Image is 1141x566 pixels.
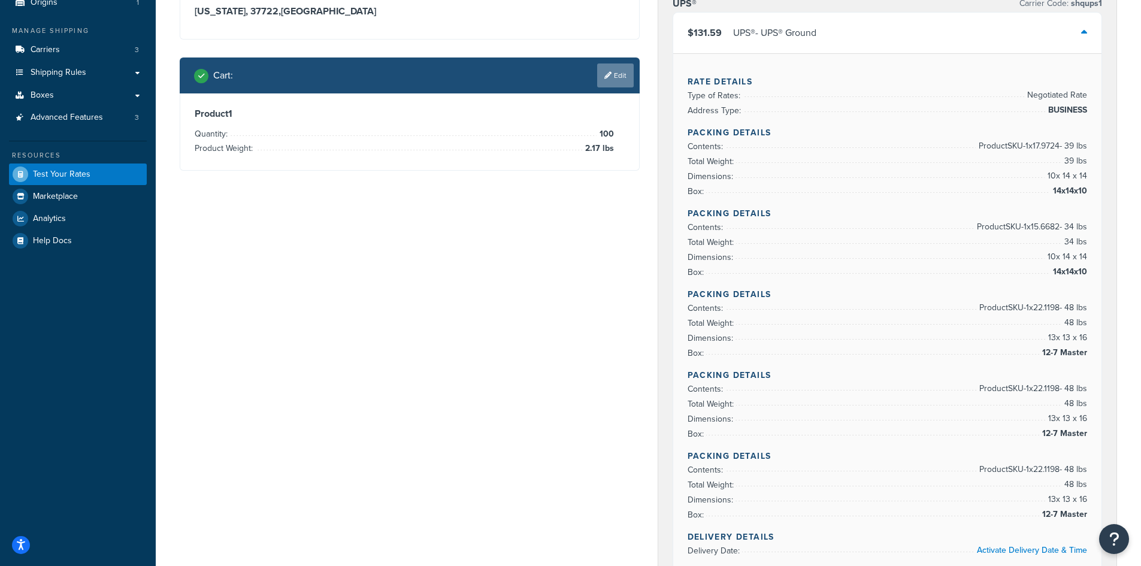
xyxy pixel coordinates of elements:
h2: Cart : [213,70,233,81]
a: Carriers3 [9,39,147,61]
a: Boxes [9,84,147,107]
span: 39 lbs [1061,154,1087,168]
span: Analytics [33,214,66,224]
span: Contents: [688,383,726,395]
span: 14x14x10 [1050,184,1087,198]
h4: Packing Details [688,369,1088,382]
span: Negotiated Rate [1024,88,1087,102]
h3: Product 1 [195,108,625,120]
h4: Packing Details [688,126,1088,139]
span: Total Weight: [688,479,737,491]
span: Product SKU-1 x 22.1198 - 48 lbs [976,301,1087,315]
span: 12-7 Master [1039,507,1087,522]
li: Carriers [9,39,147,61]
span: Total Weight: [688,236,737,249]
span: Quantity: [195,128,231,140]
span: Total Weight: [688,317,737,329]
span: BUSINESS [1045,103,1087,117]
span: Delivery Date: [688,544,743,557]
button: Open Resource Center [1099,524,1129,554]
span: 100 [597,127,614,141]
span: Dimensions: [688,251,736,264]
a: Analytics [9,208,147,229]
h4: Delivery Details [688,531,1088,543]
span: Type of Rates: [688,89,743,102]
div: Manage Shipping [9,26,147,36]
h4: Packing Details [688,207,1088,220]
span: 13 x 13 x 16 [1045,411,1087,426]
span: Total Weight: [688,398,737,410]
a: Advanced Features3 [9,107,147,129]
span: Dimensions: [688,494,736,506]
span: Contents: [688,302,726,314]
span: Product SKU-1 x 22.1198 - 48 lbs [976,462,1087,477]
div: UPS® - UPS® Ground [733,25,816,41]
span: Test Your Rates [33,170,90,180]
span: 10 x 14 x 14 [1045,169,1087,183]
span: Help Docs [33,236,72,246]
span: Address Type: [688,104,744,117]
h4: Packing Details [688,288,1088,301]
span: Box: [688,347,707,359]
span: Marketplace [33,192,78,202]
span: $131.59 [688,26,722,40]
span: Product Weight: [195,142,256,155]
a: Edit [597,63,634,87]
span: Box: [688,185,707,198]
span: Dimensions: [688,413,736,425]
span: Box: [688,509,707,521]
a: Shipping Rules [9,62,147,84]
a: Marketplace [9,186,147,207]
span: Dimensions: [688,332,736,344]
h3: [US_STATE], 37722 , [GEOGRAPHIC_DATA] [195,5,625,17]
span: Product SKU-1 x 15.6682 - 34 lbs [974,220,1087,234]
span: Box: [688,266,707,279]
span: Box: [688,428,707,440]
span: Contents: [688,140,726,153]
a: Activate Delivery Date & Time [977,544,1087,556]
span: Shipping Rules [31,68,86,78]
a: Test Your Rates [9,164,147,185]
span: Carriers [31,45,60,55]
span: Contents: [688,221,726,234]
span: Product SKU-1 x 17.9724 - 39 lbs [976,139,1087,153]
h4: Packing Details [688,450,1088,462]
span: Boxes [31,90,54,101]
span: 48 lbs [1061,316,1087,330]
span: 13 x 13 x 16 [1045,492,1087,507]
div: Resources [9,150,147,161]
a: Help Docs [9,230,147,252]
span: Advanced Features [31,113,103,123]
span: 48 lbs [1061,477,1087,492]
span: 10 x 14 x 14 [1045,250,1087,264]
span: 34 lbs [1061,235,1087,249]
span: 3 [135,45,139,55]
span: Contents: [688,464,726,476]
span: 3 [135,113,139,123]
h4: Rate Details [688,75,1088,88]
span: 12-7 Master [1039,426,1087,441]
span: 48 lbs [1061,396,1087,411]
span: Dimensions: [688,170,736,183]
span: 13 x 13 x 16 [1045,331,1087,345]
span: 12-7 Master [1039,346,1087,360]
li: Advanced Features [9,107,147,129]
span: 14x14x10 [1050,265,1087,279]
span: Total Weight: [688,155,737,168]
span: 2.17 lbs [582,141,614,156]
span: Product SKU-1 x 22.1198 - 48 lbs [976,382,1087,396]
